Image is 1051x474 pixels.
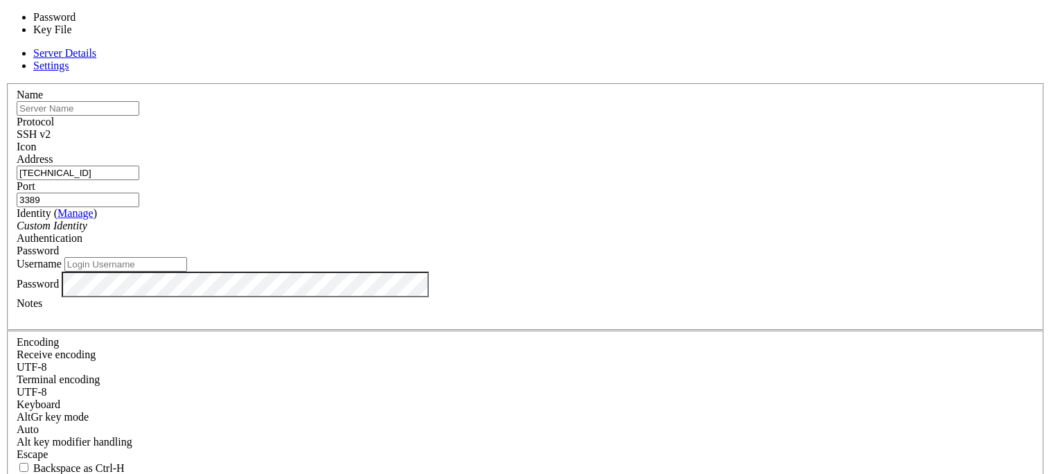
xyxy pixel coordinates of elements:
li: Key File [33,24,148,36]
div: UTF-8 [17,361,1034,374]
label: Icon [17,141,36,152]
label: If true, the backspace should send BS ('\x08', aka ^H). Otherwise the backspace key should send '... [17,462,125,474]
input: Backspace as Ctrl-H [19,463,28,472]
input: Host Name or IP [17,166,139,180]
label: Address [17,153,53,165]
input: Port Number [17,193,139,207]
input: Login Username [64,257,187,272]
label: Set the expected encoding for data received from the host. If the encodings do not match, visual ... [17,411,89,423]
label: Encoding [17,336,59,348]
label: Controls how the Alt key is handled. Escape: Send an ESC prefix. 8-Bit: Add 128 to the typed char... [17,436,132,448]
label: Authentication [17,232,82,244]
div: Auto [17,423,1034,436]
span: Escape [17,448,48,460]
label: Port [17,180,35,192]
label: Identity [17,207,97,219]
div: Escape [17,448,1034,461]
label: Password [17,278,59,290]
div: Password [17,245,1034,257]
a: Manage [58,207,94,219]
span: Backspace as Ctrl-H [33,462,125,474]
li: Password [33,11,148,24]
input: Server Name [17,101,139,116]
div: SSH v2 [17,128,1034,141]
div: Custom Identity [17,220,1034,232]
div: UTF-8 [17,386,1034,398]
label: The default terminal encoding. ISO-2022 enables character map translations (like graphics maps). ... [17,374,100,385]
span: UTF-8 [17,386,47,398]
a: Server Details [33,47,96,59]
label: Protocol [17,116,54,128]
label: Notes [17,297,42,309]
span: SSH v2 [17,128,51,140]
label: Name [17,89,43,100]
i: Custom Identity [17,220,87,231]
label: Keyboard [17,398,60,410]
span: ( ) [54,207,97,219]
label: Set the expected encoding for data received from the host. If the encodings do not match, visual ... [17,349,96,360]
a: Settings [33,60,69,71]
span: Password [17,245,59,256]
label: Username [17,258,62,270]
span: UTF-8 [17,361,47,373]
span: Auto [17,423,39,435]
